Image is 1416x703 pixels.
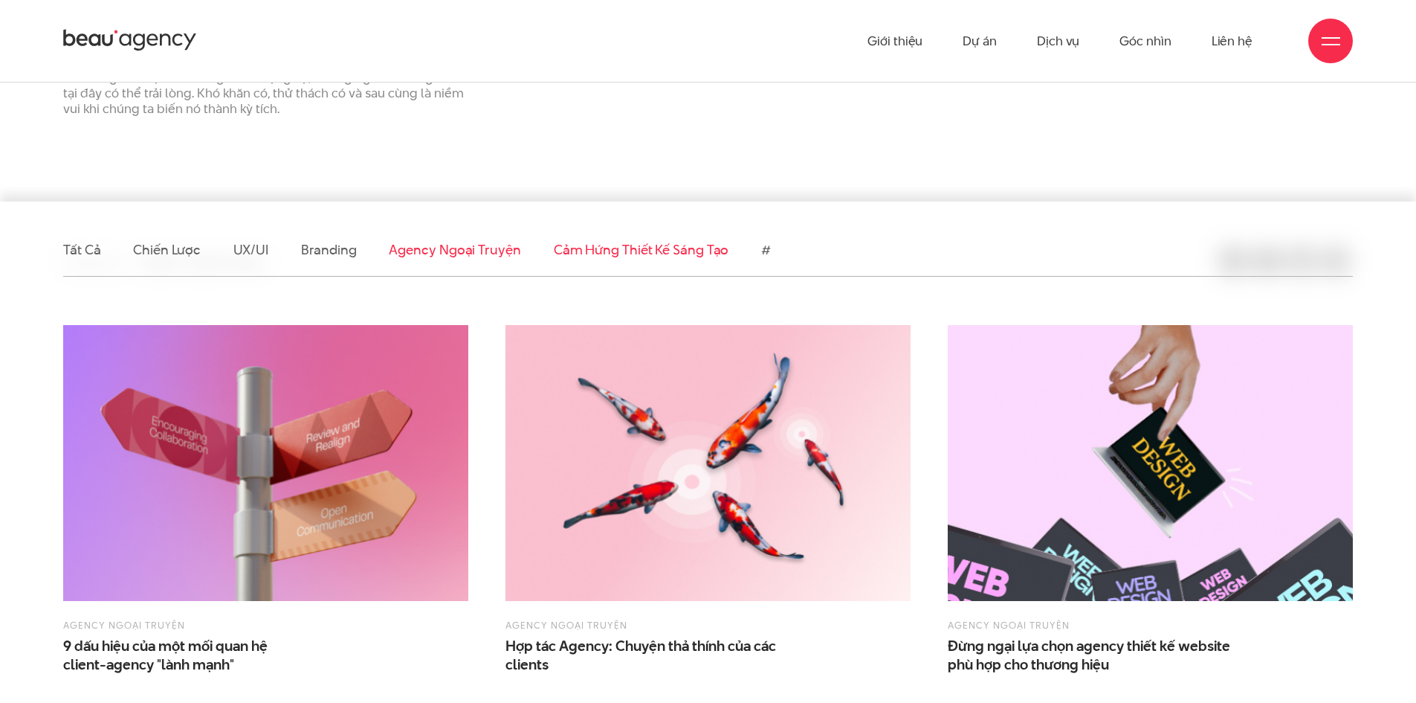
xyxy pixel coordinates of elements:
[63,70,468,116] p: Là nhưng tâm sự của chúng tôi và cộng sự, nhưng người làm ngành tại đây có thể trải lòng. Khó khă...
[63,637,361,674] a: 9 dấu hiệu của một mối quan hệclient-agency "lành mạnh"
[761,240,771,259] a: #
[63,325,468,601] img: 9 dấu hiệu của một mối quan hệ client-agency "lành mạnh"
[505,637,803,674] a: Hợp tác Agency: Chuyện thả thính của cácclients
[63,655,234,674] span: client-agency "lành mạnh"
[948,618,1070,632] a: Agency ngoại truyện
[505,637,803,674] span: Hợp tác Agency: Chuyện thả thính của các
[233,240,269,259] a: UX/UI
[389,240,520,259] a: Agency ngoại truyện
[63,618,185,632] a: Agency ngoại truyện
[554,240,729,259] a: Cảm hứng thiết kế sáng tạo
[948,325,1353,601] img: agency thiet ke website
[948,637,1245,674] span: Đừng ngại lựa chọn agency thiết kế website
[63,637,361,674] span: 9 dấu hiệu của một mối quan hệ
[505,618,627,632] a: Agency ngoại truyện
[948,655,1109,674] span: phù hợp cho thương hiệu
[948,637,1245,674] a: Đừng ngại lựa chọn agency thiết kế websitephù hợp cho thương hiệu
[505,655,549,674] span: clients
[133,240,200,259] a: Chiến lược
[301,240,356,259] a: Branding
[505,325,911,601] img: hop tac agency
[63,240,100,259] a: Tất cả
